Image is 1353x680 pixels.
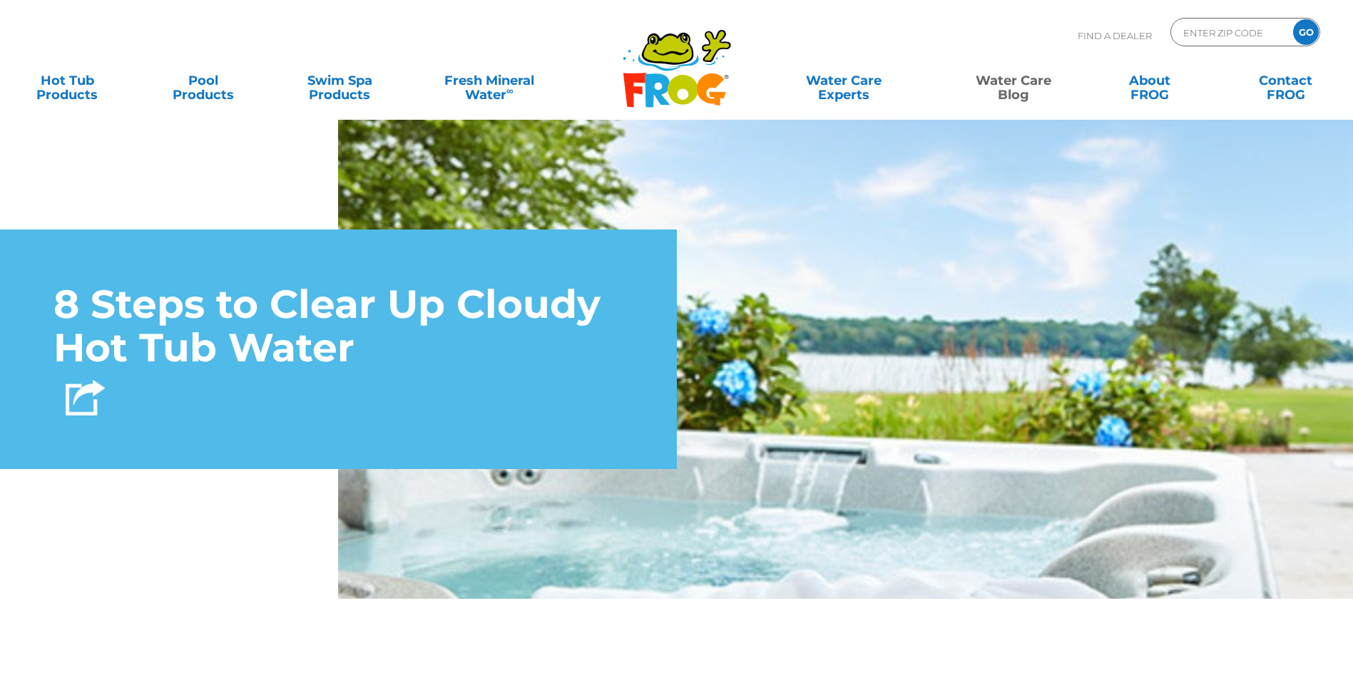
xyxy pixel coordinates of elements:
a: PoolProducts [150,66,257,95]
a: Water CareBlog [960,66,1066,95]
input: Zip Code Form [1182,22,1278,43]
p: Find A Dealer [1078,18,1152,53]
a: ContactFROG [1232,66,1339,95]
a: Swim SpaProducts [287,66,393,95]
a: Fresh MineralWater∞ [423,66,556,95]
input: GO [1293,19,1319,45]
sup: ∞ [506,85,514,96]
a: Hot TubProducts [14,66,121,95]
h1: 8 Steps to Clear Up Cloudy Hot Tub Water [53,283,623,369]
img: Share [66,380,105,416]
a: Water CareExperts [758,66,930,95]
a: AboutFROG [1096,66,1203,95]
